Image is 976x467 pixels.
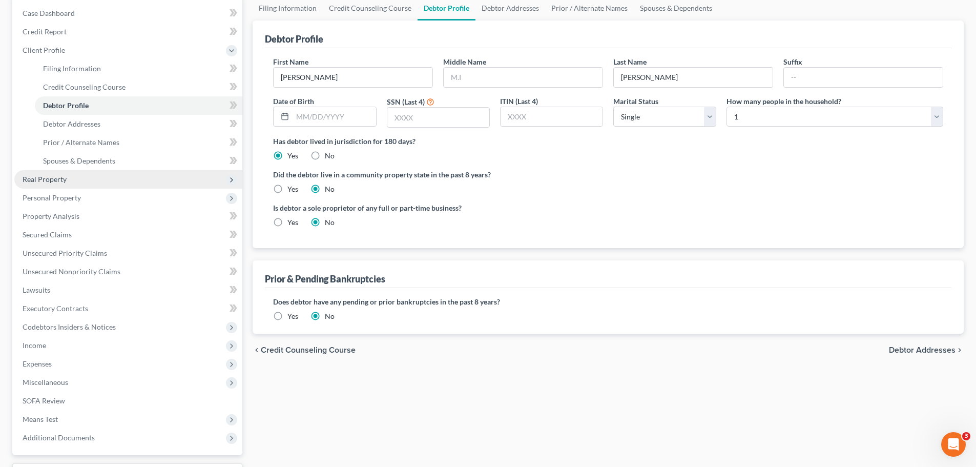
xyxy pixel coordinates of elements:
label: Yes [287,151,298,161]
span: Property Analysis [23,212,79,220]
label: Date of Birth [273,96,314,107]
a: Prior / Alternate Names [35,133,242,152]
input: -- [784,68,943,87]
a: Spouses & Dependents [35,152,242,170]
label: Yes [287,311,298,321]
a: SOFA Review [14,392,242,410]
a: Debtor Addresses [35,115,242,133]
label: ITIN (Last 4) [500,96,538,107]
span: Real Property [23,175,67,184]
label: Does debtor have any pending or prior bankruptcies in the past 8 years? [273,296,943,307]
span: Case Dashboard [23,9,75,17]
a: Executory Contracts [14,299,242,318]
a: Credit Counseling Course [35,78,242,96]
a: Unsecured Priority Claims [14,244,242,262]
iframe: Intercom live chat [941,432,966,457]
span: SOFA Review [23,396,65,405]
button: Debtor Addresses chevron_right [889,346,964,354]
label: Has debtor lived in jurisdiction for 180 days? [273,136,943,147]
input: XXXX [501,107,603,127]
label: Did the debtor live in a community property state in the past 8 years? [273,169,943,180]
span: Secured Claims [23,230,72,239]
span: Client Profile [23,46,65,54]
input: -- [614,68,773,87]
span: Unsecured Nonpriority Claims [23,267,120,276]
span: Miscellaneous [23,378,68,387]
span: Prior / Alternate Names [43,138,119,147]
input: M.I [444,68,603,87]
label: First Name [273,56,308,67]
label: No [325,311,335,321]
span: Credit Report [23,27,67,36]
a: Secured Claims [14,226,242,244]
label: No [325,217,335,228]
a: Lawsuits [14,281,242,299]
label: Is debtor a sole proprietor of any full or part-time business? [273,202,603,213]
label: No [325,151,335,161]
span: Personal Property [23,193,81,202]
label: SSN (Last 4) [387,96,425,107]
label: Suffix [783,56,802,67]
span: Expenses [23,359,52,368]
a: Filing Information [35,59,242,78]
span: Debtor Profile [43,101,89,110]
a: Debtor Profile [35,96,242,115]
label: How many people in the household? [726,96,841,107]
span: Additional Documents [23,433,95,442]
span: Codebtors Insiders & Notices [23,322,116,331]
label: Yes [287,184,298,194]
span: Lawsuits [23,286,50,294]
div: Debtor Profile [265,33,323,45]
label: Last Name [613,56,647,67]
button: chevron_left Credit Counseling Course [253,346,356,354]
span: Executory Contracts [23,304,88,313]
span: Income [23,341,46,350]
span: Debtor Addresses [889,346,956,354]
a: Unsecured Nonpriority Claims [14,262,242,281]
a: Credit Report [14,23,242,41]
label: Marital Status [613,96,658,107]
i: chevron_left [253,346,261,354]
i: chevron_right [956,346,964,354]
div: Prior & Pending Bankruptcies [265,273,385,285]
span: Credit Counseling Course [43,83,126,91]
label: Middle Name [443,56,486,67]
span: Unsecured Priority Claims [23,249,107,257]
label: Yes [287,217,298,228]
a: Property Analysis [14,207,242,226]
label: No [325,184,335,194]
span: Credit Counseling Course [261,346,356,354]
span: Filing Information [43,64,101,73]
input: XXXX [387,108,489,127]
span: Spouses & Dependents [43,156,115,165]
input: -- [274,68,432,87]
span: Means Test [23,415,58,423]
a: Case Dashboard [14,4,242,23]
span: 3 [962,432,970,440]
input: MM/DD/YYYY [293,107,376,127]
span: Debtor Addresses [43,119,100,128]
